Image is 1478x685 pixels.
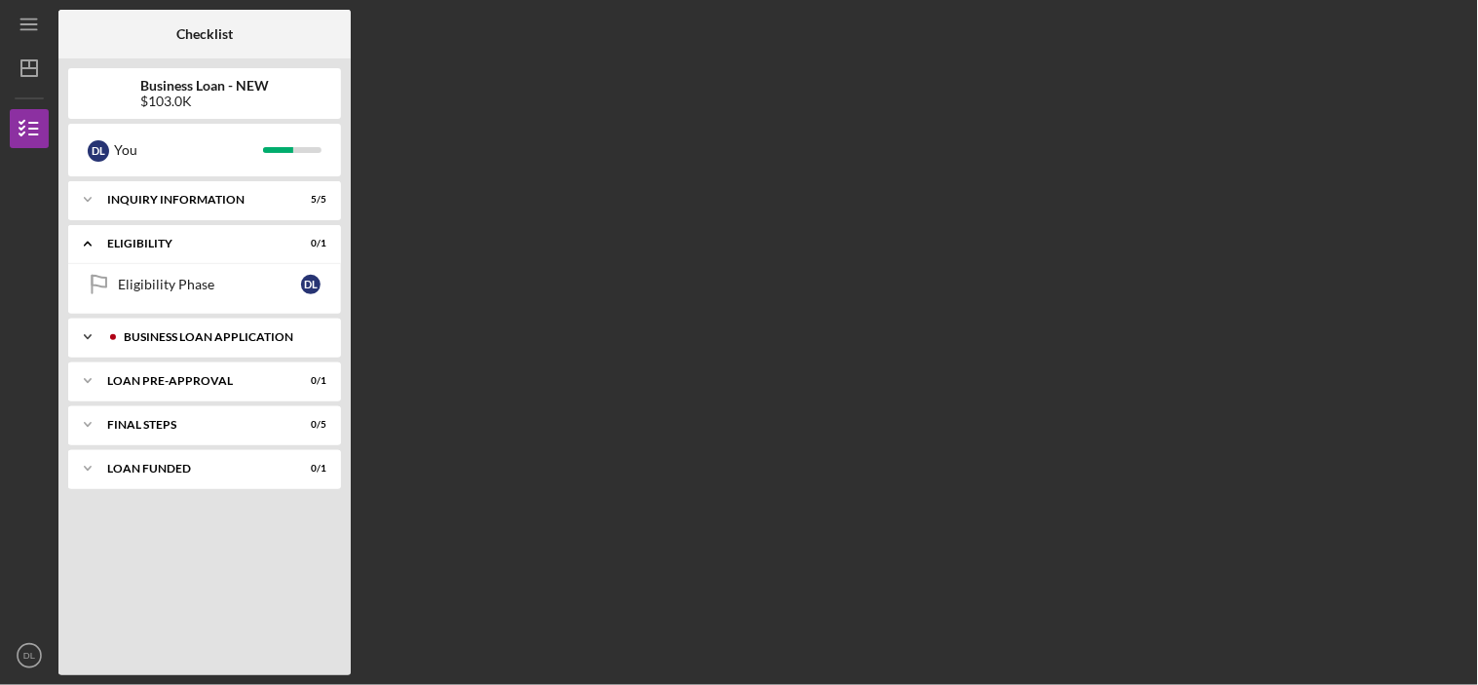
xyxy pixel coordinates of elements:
a: Eligibility PhaseDL [78,265,331,304]
div: 5 / 5 [291,194,326,206]
div: LOAN PRE-APPROVAL [107,375,278,387]
text: DL [23,651,36,662]
div: BUSINESS LOAN APPLICATION [124,331,317,343]
div: Eligibility Phase [118,277,301,292]
div: 0 / 1 [291,238,326,249]
button: DL [10,636,49,675]
div: You [114,133,263,167]
div: LOAN FUNDED [107,463,278,475]
div: FINAL STEPS [107,419,278,431]
div: 0 / 1 [291,463,326,475]
div: 0 / 1 [291,375,326,387]
div: $103.0K [140,94,269,109]
b: Checklist [176,26,233,42]
div: ELIGIBILITY [107,238,278,249]
div: INQUIRY INFORMATION [107,194,278,206]
div: D L [301,275,321,294]
div: D L [88,140,109,162]
b: Business Loan - NEW [140,78,269,94]
div: 0 / 5 [291,419,326,431]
